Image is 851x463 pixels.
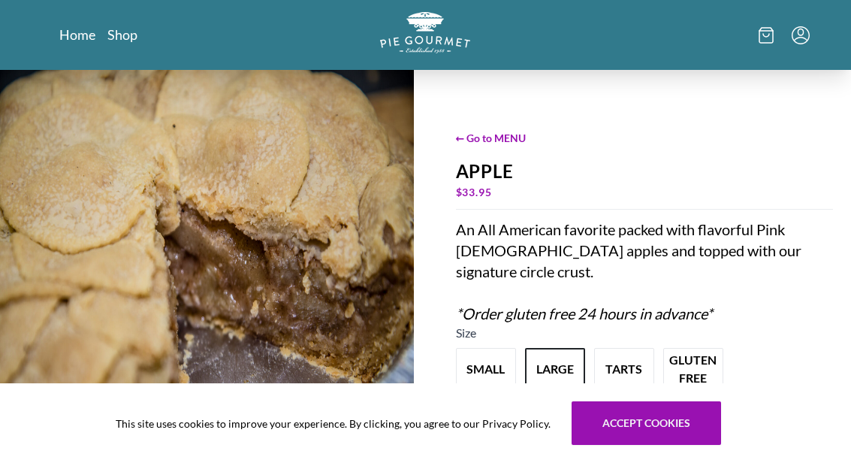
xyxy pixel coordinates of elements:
[792,26,810,44] button: Menu
[456,325,476,340] span: Size
[456,130,834,146] span: ← Go to MENU
[107,26,137,44] a: Shop
[456,304,713,322] em: *Order gluten free 24 hours in advance*
[663,348,723,390] button: Variant Swatch
[456,161,834,182] div: Apple
[456,219,834,324] div: An All American favorite packed with flavorful Pink [DEMOGRAPHIC_DATA] apples and topped with our...
[456,348,516,390] button: Variant Swatch
[380,12,470,53] img: logo
[594,348,654,390] button: Variant Swatch
[380,12,470,58] a: Logo
[59,26,95,44] a: Home
[116,416,551,431] span: This site uses cookies to improve your experience. By clicking, you agree to our Privacy Policy.
[525,348,585,390] button: Variant Swatch
[456,182,834,203] div: $ 33.95
[572,401,721,445] button: Accept cookies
